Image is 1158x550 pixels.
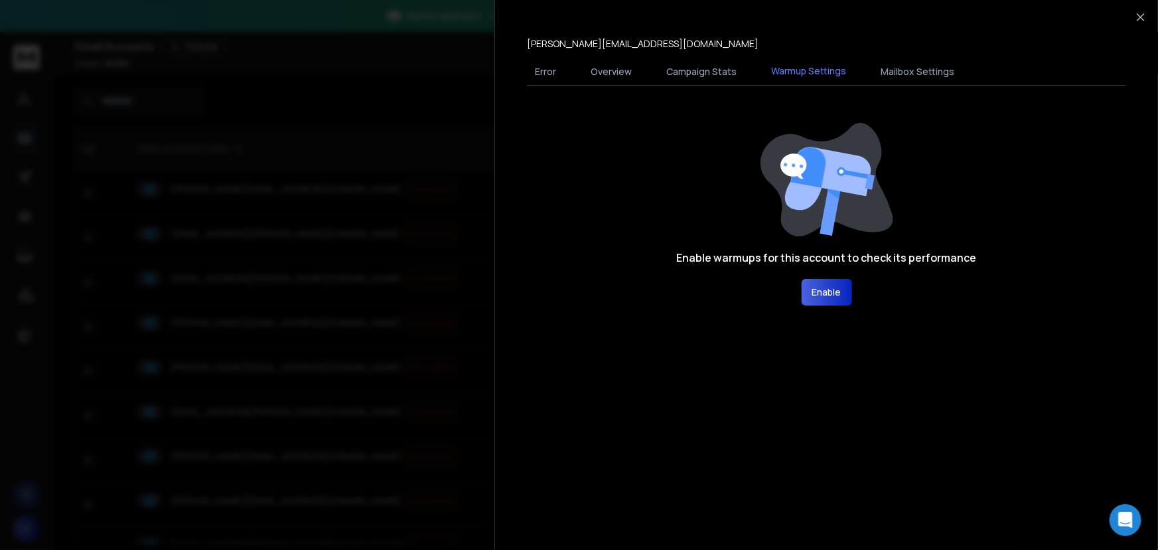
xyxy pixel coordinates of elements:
[802,279,852,306] button: Enable
[583,57,640,86] button: Overview
[760,123,893,236] img: image
[658,57,745,86] button: Campaign Stats
[527,57,564,86] button: Error
[527,37,759,50] p: [PERSON_NAME][EMAIL_ADDRESS][DOMAIN_NAME]
[1110,504,1141,536] div: Open Intercom Messenger
[677,250,977,266] h1: Enable warmups for this account to check its performance
[763,56,854,87] button: Warmup Settings
[873,57,962,86] button: Mailbox Settings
